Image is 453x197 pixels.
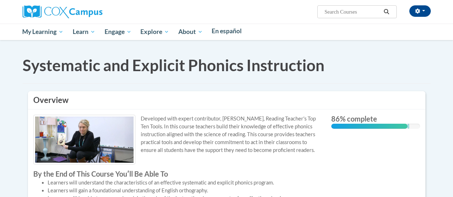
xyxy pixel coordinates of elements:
span: Systematic and Explicit Phonics Instruction [23,56,324,74]
label: By the End of This Course Youʹll Be Able To [33,170,321,178]
div: 86% complete [331,124,408,129]
a: En español [207,24,247,39]
input: Search Courses [324,8,381,16]
span: En español [212,27,242,35]
li: Learners will understand the characteristics of an effective systematic and explicit phonics prog... [48,179,321,187]
h3: Overview [33,95,420,106]
span: Engage [105,28,131,36]
a: Explore [136,24,174,40]
button: Search [381,8,392,16]
li: Learners will gain a foundational understanding of English orthography. [48,187,321,194]
div: Main menu [17,24,436,40]
i:  [383,9,390,15]
a: Cox Campus [23,8,102,14]
a: My Learning [18,24,68,40]
a: About [174,24,207,40]
a: Engage [100,24,136,40]
span: Explore [140,28,169,36]
span: Learn [73,28,95,36]
a: Learn [68,24,100,40]
div: 0.001% [408,124,409,129]
img: Cox Campus [23,5,102,18]
button: Account Settings [409,5,431,17]
p: Developed with expert contributor, [PERSON_NAME], Reading Teacher's Top Ten Tools. In this course... [33,115,321,154]
span: About [178,28,203,36]
span: My Learning [22,28,63,36]
img: Course logo image [33,115,135,164]
label: 86% complete [331,115,420,123]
